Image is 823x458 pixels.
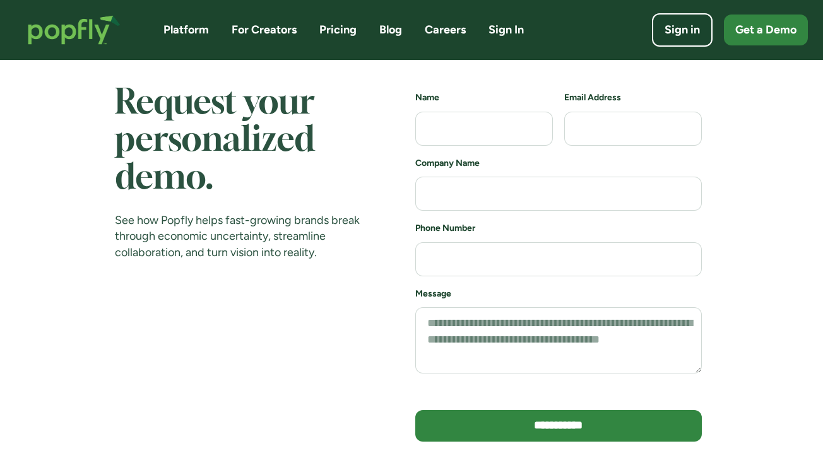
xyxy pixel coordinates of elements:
[163,22,209,38] a: Platform
[415,222,702,235] h6: Phone Number
[232,22,297,38] a: For Creators
[665,22,700,38] div: Sign in
[415,91,553,104] h6: Name
[319,22,357,38] a: Pricing
[564,91,702,104] h6: Email Address
[415,288,702,300] h6: Message
[379,22,402,38] a: Blog
[115,213,364,261] div: See how Popfly helps fast-growing brands break through economic uncertainty, streamline collabora...
[415,157,702,170] h6: Company Name
[735,22,796,38] div: Get a Demo
[425,22,466,38] a: Careers
[15,3,133,57] a: home
[488,22,524,38] a: Sign In
[415,91,702,453] form: demo schedule
[115,85,364,197] h1: Request your personalized demo.
[724,15,808,45] a: Get a Demo
[652,13,713,47] a: Sign in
